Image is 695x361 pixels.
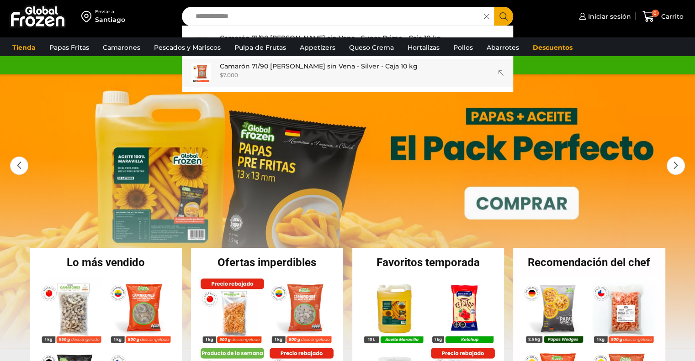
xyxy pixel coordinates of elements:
a: Pulpa de Frutas [230,39,291,56]
p: Camarón 71/90 [PERSON_NAME] sin Vena - Super Prime - Caja 10 kg [220,33,441,43]
a: Abarrotes [482,39,524,56]
p: Camarón 71/90 [PERSON_NAME] sin Vena - Silver - Caja 10 kg [220,61,418,71]
span: Iniciar sesión [586,12,631,21]
a: Pescados y Mariscos [149,39,225,56]
a: Camarones [98,39,145,56]
button: Search button [494,7,513,26]
h2: Lo más vendido [30,257,182,268]
div: Enviar a [95,9,125,15]
a: Appetizers [295,39,340,56]
a: Papas Fritas [45,39,94,56]
a: Hortalizas [403,39,444,56]
a: Tienda [8,39,40,56]
a: Descuentos [528,39,577,56]
a: Iniciar sesión [577,7,631,26]
bdi: 7.000 [220,72,238,78]
span: Carrito [659,12,684,21]
h2: Ofertas imperdibles [191,257,343,268]
a: Queso Crema [345,39,398,56]
h2: Recomendación del chef [513,257,665,268]
a: Camarón 71/90 [PERSON_NAME] sin Vena - Silver - Caja 10 kg $7.000 [182,59,513,87]
span: $ [220,72,223,78]
div: Next slide [667,157,685,175]
div: Previous slide [10,157,28,175]
img: address-field-icon.svg [81,9,95,24]
a: Camarón 71/90 [PERSON_NAME] sin Vena - Super Prime - Caja 10 kg $9.780 [182,31,513,59]
div: Santiago [95,15,125,24]
h2: Favoritos temporada [352,257,504,268]
a: Pollos [449,39,477,56]
a: 0 Carrito [640,6,686,27]
span: 0 [652,10,659,17]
